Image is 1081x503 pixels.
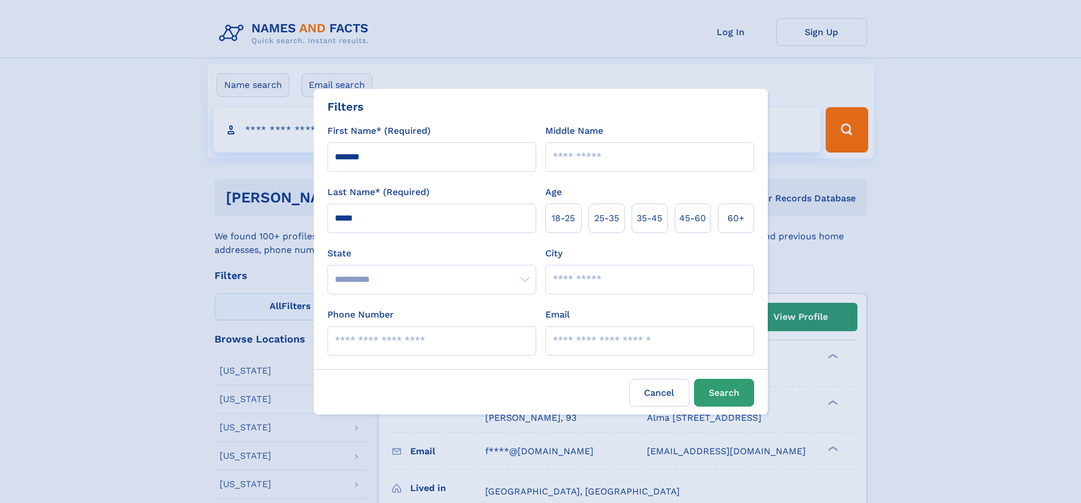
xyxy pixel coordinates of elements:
[545,247,562,260] label: City
[545,308,570,322] label: Email
[327,124,431,138] label: First Name* (Required)
[727,212,744,225] span: 60+
[679,212,706,225] span: 45‑60
[327,185,430,199] label: Last Name* (Required)
[594,212,619,225] span: 25‑35
[545,185,562,199] label: Age
[637,212,662,225] span: 35‑45
[545,124,603,138] label: Middle Name
[694,379,754,407] button: Search
[327,308,394,322] label: Phone Number
[629,379,689,407] label: Cancel
[327,98,364,115] div: Filters
[327,247,536,260] label: State
[552,212,575,225] span: 18‑25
